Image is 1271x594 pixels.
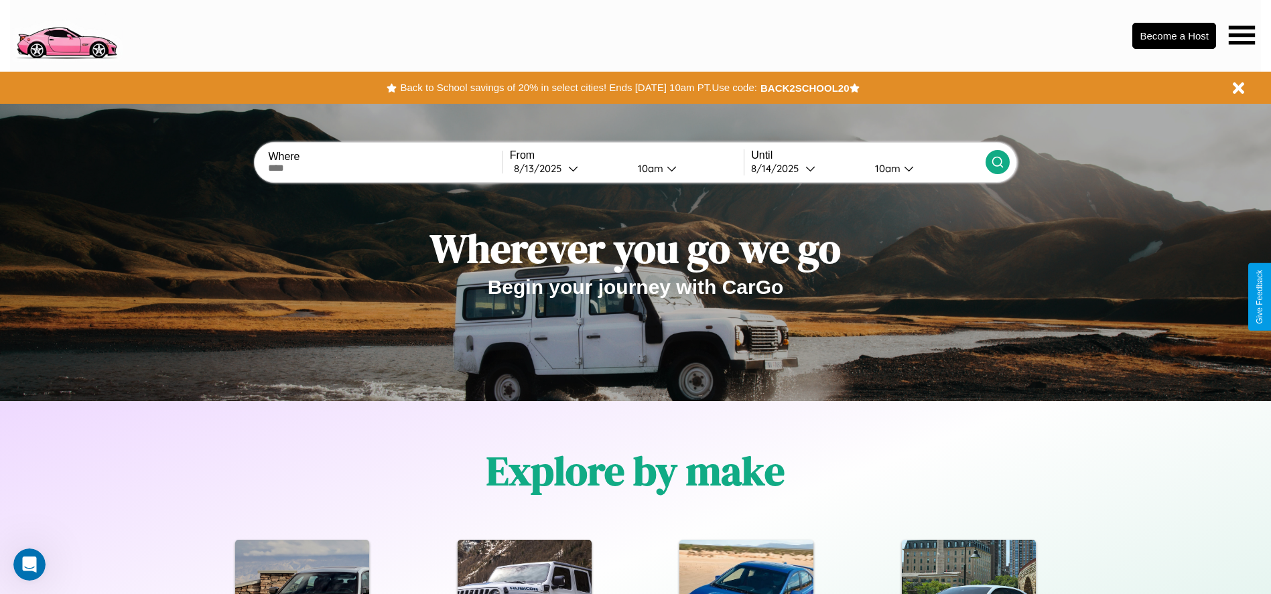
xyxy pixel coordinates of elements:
[510,161,627,175] button: 8/13/2025
[627,161,744,175] button: 10am
[10,7,123,62] img: logo
[631,162,667,175] div: 10am
[760,82,850,94] b: BACK2SCHOOL20
[751,162,805,175] div: 8 / 14 / 2025
[514,162,568,175] div: 8 / 13 / 2025
[751,149,985,161] label: Until
[486,443,785,498] h1: Explore by make
[868,162,904,175] div: 10am
[13,548,46,581] iframe: Intercom live chat
[268,151,502,163] label: Where
[864,161,986,175] button: 10am
[510,149,744,161] label: From
[397,78,760,97] button: Back to School savings of 20% in select cities! Ends [DATE] 10am PT.Use code:
[1132,23,1216,49] button: Become a Host
[1255,270,1264,324] div: Give Feedback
